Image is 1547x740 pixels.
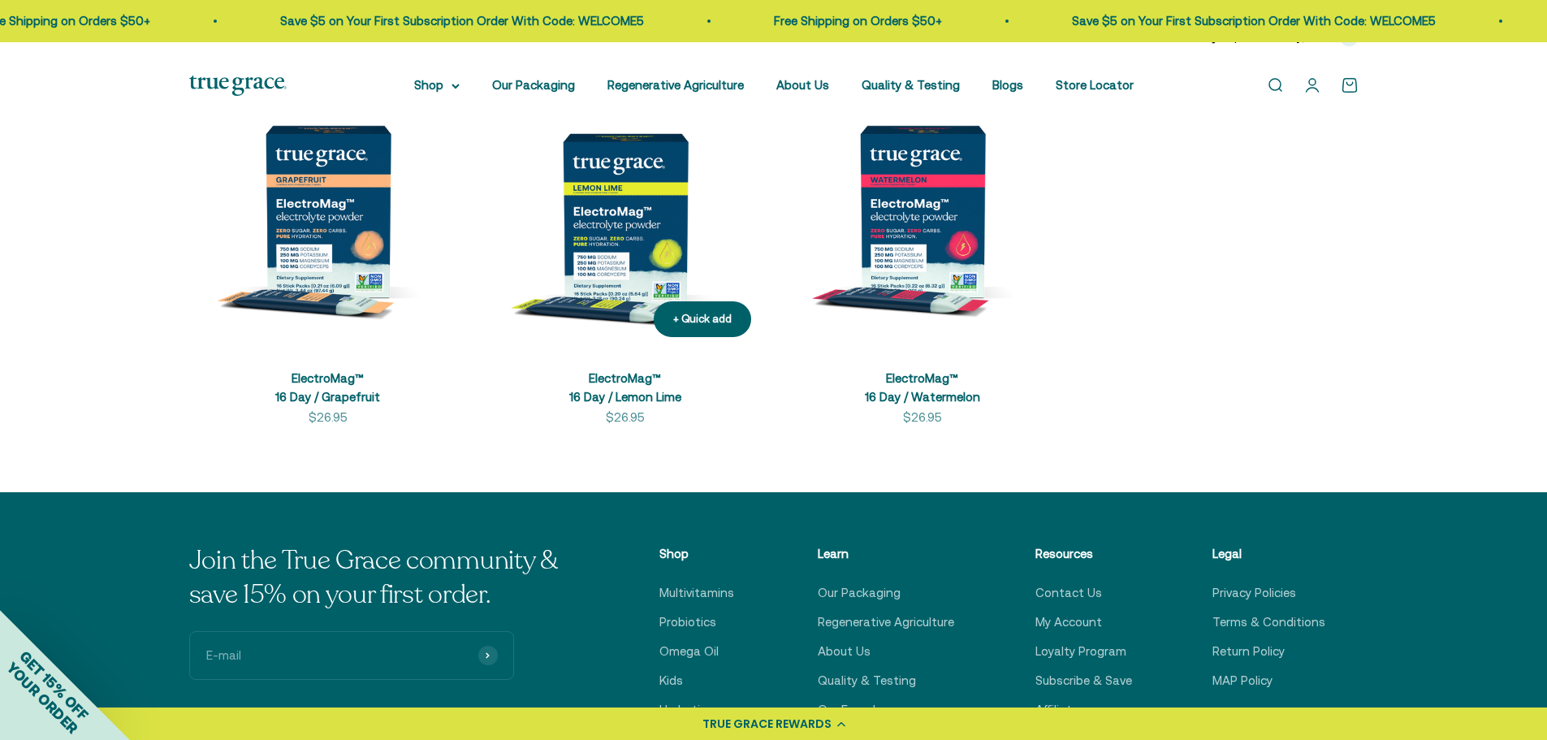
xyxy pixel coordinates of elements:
[862,78,960,92] a: Quality & Testing
[1035,583,1102,603] a: Contact Us
[818,642,871,661] a: About Us
[776,78,829,92] a: About Us
[607,78,744,92] a: Regenerative Agriculture
[414,76,460,95] summary: Shop
[1035,700,1085,720] a: Affiliates
[1056,78,1134,92] a: Store Locator
[492,78,575,92] a: Our Packaging
[865,371,980,404] a: ElectroMag™16 Day / Watermelon
[702,716,832,733] div: TRUE GRACE REWARDS
[818,612,954,632] a: Regenerative Agriculture
[1212,612,1325,632] a: Terms & Conditions
[1212,642,1285,661] a: Return Policy
[1212,544,1325,564] p: Legal
[309,408,348,427] sale-price: $26.95
[673,311,732,328] div: + Quick add
[784,72,1061,350] img: ElectroMag™
[659,671,683,690] a: Kids
[659,583,734,603] a: Multivitamins
[818,583,901,603] a: Our Packaging
[1035,671,1132,690] a: Subscribe & Save
[818,671,916,690] a: Quality & Testing
[569,371,681,404] a: ElectroMag™16 Day / Lemon Lime
[1212,671,1273,690] a: MAP Policy
[992,78,1023,92] a: Blogs
[659,642,719,661] a: Omega Oil
[654,301,751,338] button: + Quick add
[903,408,942,427] sale-price: $26.95
[1035,544,1132,564] p: Resources
[275,371,380,404] a: ElectroMag™16 Day / Grapefruit
[189,544,579,612] p: Join the True Grace community & save 15% on your first order.
[659,612,716,632] a: Probiotics
[659,700,715,720] a: Hydration
[818,544,954,564] p: Learn
[1072,11,1436,31] p: Save $5 on Your First Subscription Order With Code: WELCOME5
[1212,583,1296,603] a: Privacy Policies
[774,14,942,28] a: Free Shipping on Orders $50+
[606,408,645,427] sale-price: $26.95
[3,659,81,737] span: YOUR ORDER
[1035,612,1102,632] a: My Account
[189,72,467,350] img: ElectroMag™
[1035,642,1126,661] a: Loyalty Program
[486,72,764,350] img: ElectroMag™
[659,544,737,564] p: Shop
[818,700,886,720] a: Our Founder
[16,647,92,723] span: GET 15% OFF
[280,11,644,31] p: Save $5 on Your First Subscription Order With Code: WELCOME5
